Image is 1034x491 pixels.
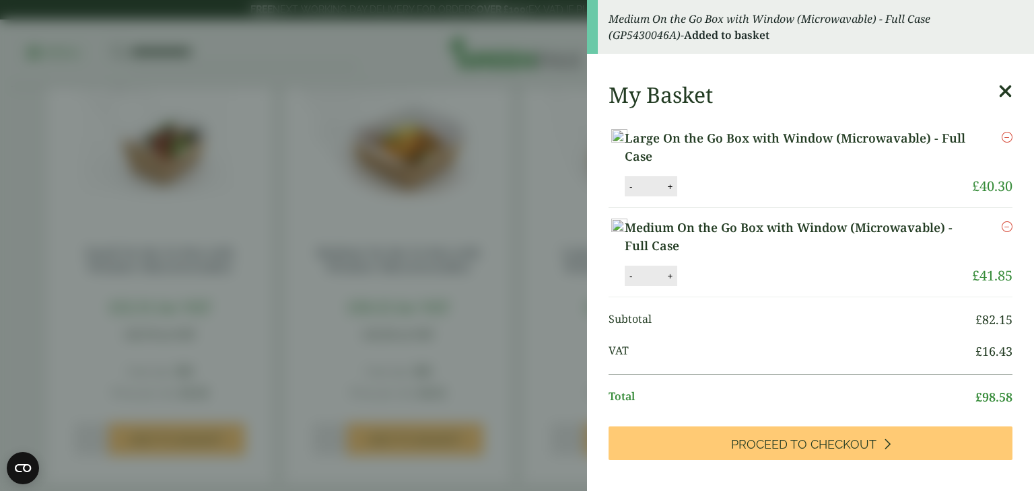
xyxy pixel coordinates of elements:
a: Remove this item [1002,129,1012,145]
span: VAT [609,342,975,361]
strong: Added to basket [684,28,769,42]
span: £ [972,177,979,195]
h2: My Basket [609,82,713,108]
button: Open CMP widget [7,452,39,484]
span: £ [972,266,979,285]
bdi: 41.85 [972,266,1012,285]
span: £ [975,343,982,359]
button: + [663,181,677,192]
span: Proceed to Checkout [731,437,876,452]
button: - [625,181,636,192]
span: £ [975,311,982,328]
span: Total [609,388,975,406]
button: - [625,270,636,282]
span: £ [975,389,982,405]
a: Remove this item [1002,219,1012,235]
bdi: 98.58 [975,389,1012,405]
a: Large On the Go Box with Window (Microwavable) - Full Case [625,129,972,165]
a: Proceed to Checkout [609,426,1012,460]
em: Medium On the Go Box with Window (Microwavable) - Full Case (GP5430046A) [609,11,930,42]
bdi: 16.43 [975,343,1012,359]
span: Subtotal [609,311,975,329]
a: Medium On the Go Box with Window (Microwavable) - Full Case [625,219,972,255]
bdi: 40.30 [972,177,1012,195]
button: + [663,270,677,282]
bdi: 82.15 [975,311,1012,328]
